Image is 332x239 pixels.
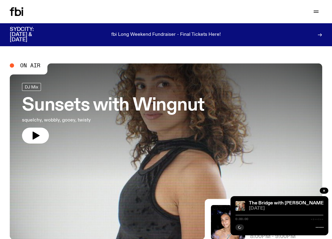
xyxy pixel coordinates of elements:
[235,218,248,221] span: 0:00:00
[249,206,323,211] span: [DATE]
[249,201,325,206] a: The Bridge with [PERSON_NAME]
[111,32,221,38] p: fbi Long Weekend Fundraiser - Final Tickets Here!
[22,97,205,114] h3: Sunsets with Wingnut
[22,117,179,124] p: squelchy, wobbly, gooey, twisty
[25,85,38,89] span: DJ Mix
[10,27,49,43] h3: SYDCITY: [DATE] & [DATE]
[20,63,40,68] span: On Air
[22,83,205,144] a: Sunsets with Wingnutsquelchy, wobbly, gooey, twisty
[22,83,41,91] a: DJ Mix
[311,218,323,221] span: -:--:--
